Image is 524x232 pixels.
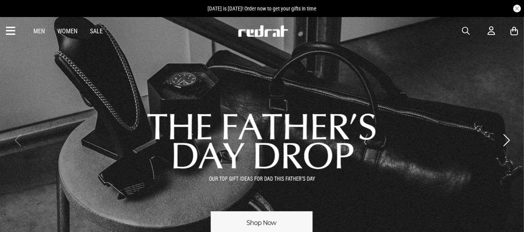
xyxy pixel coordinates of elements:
button: Next slide [501,132,512,149]
span: [DATE] is [DATE]! Order now to get your gifts in time [208,5,316,12]
a: Sale [90,27,103,35]
img: Redrat logo [237,25,289,37]
button: Previous slide [12,132,23,149]
a: Men [33,27,45,35]
a: Women [57,27,78,35]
